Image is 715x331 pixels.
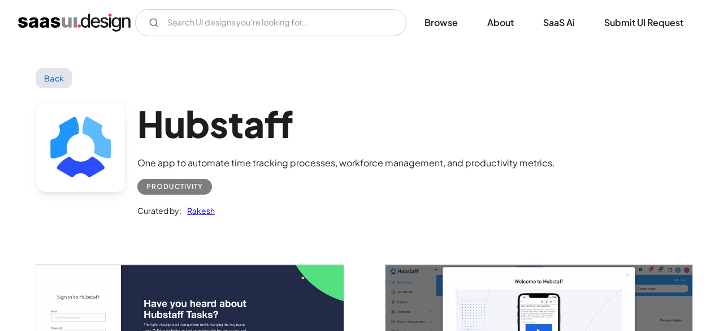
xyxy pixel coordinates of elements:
[18,14,131,32] a: home
[135,9,406,36] form: Email Form
[146,180,203,194] div: Productivity
[474,10,527,35] a: About
[530,10,588,35] a: SaaS Ai
[137,156,555,170] div: One app to automate time tracking processes, workforce management, and productivity metrics.
[137,204,181,217] div: Curated by:
[181,204,215,217] a: Rakesh
[36,68,72,88] a: Back
[137,102,555,145] h1: Hubstaff
[135,9,406,36] input: Search UI designs you're looking for...
[591,10,697,35] a: Submit UI Request
[411,10,471,35] a: Browse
